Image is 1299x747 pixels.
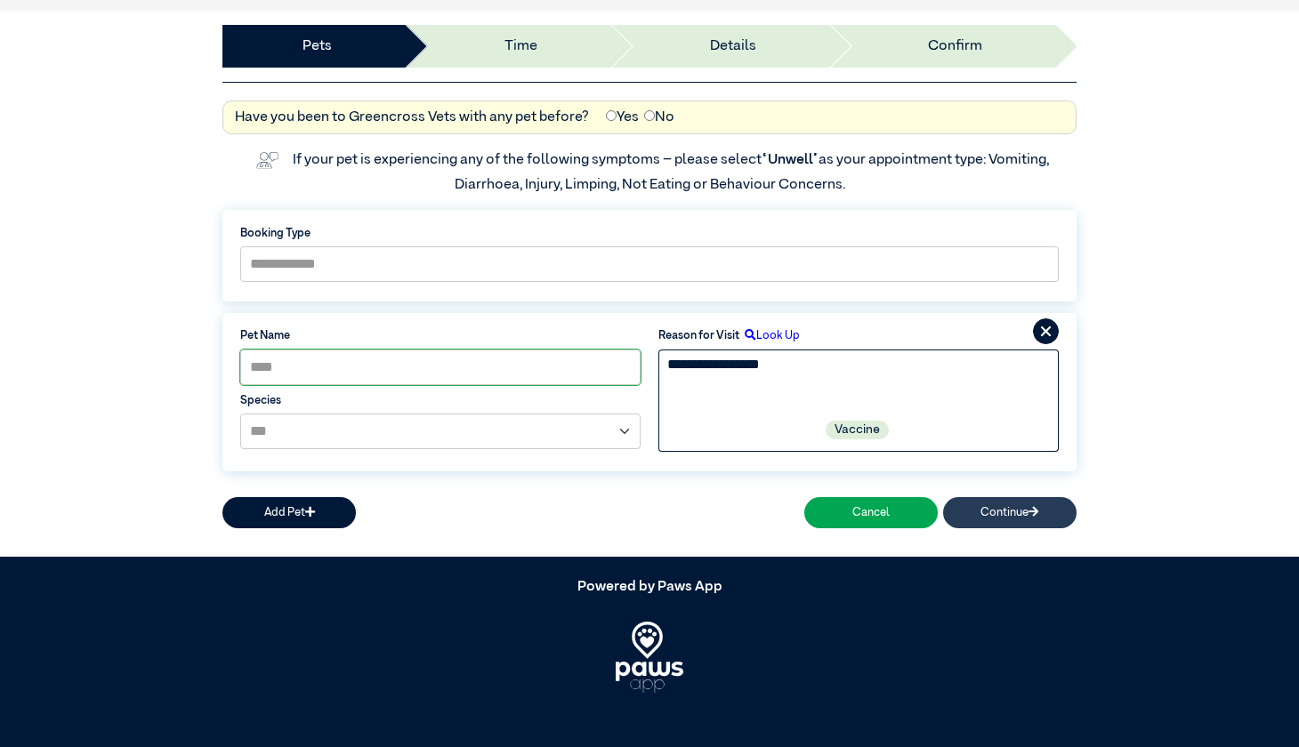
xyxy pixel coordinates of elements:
[240,392,641,409] label: Species
[644,110,655,121] input: No
[658,327,739,344] label: Reason for Visit
[826,421,889,439] label: Vaccine
[293,153,1052,192] label: If your pet is experiencing any of the following symptoms – please select as your appointment typ...
[235,107,589,128] label: Have you been to Greencross Vets with any pet before?
[762,153,819,167] span: “Unwell”
[240,225,1059,242] label: Booking Type
[250,146,284,174] img: vet
[804,497,938,528] button: Cancel
[606,107,639,128] label: Yes
[943,497,1077,528] button: Continue
[303,36,332,57] a: Pets
[606,110,617,121] input: Yes
[240,327,641,344] label: Pet Name
[222,497,356,528] button: Add Pet
[739,327,800,344] label: Look Up
[644,107,674,128] label: No
[222,579,1077,596] h5: Powered by Paws App
[616,622,684,693] img: PawsApp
